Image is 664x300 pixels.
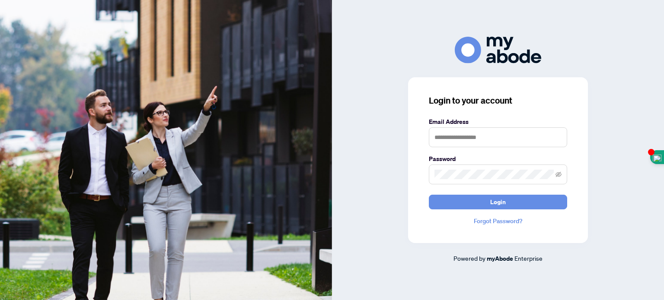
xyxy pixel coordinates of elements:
[429,95,567,107] h3: Login to your account
[429,117,567,126] label: Email Address
[453,254,485,262] span: Powered by
[555,171,562,177] span: eye-invisible
[514,254,543,262] span: Enterprise
[429,154,567,164] label: Password
[429,216,567,226] a: Forgot Password?
[487,254,513,263] a: myAbode
[490,195,506,209] span: Login
[429,195,567,209] button: Login
[455,37,541,63] img: ma-logo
